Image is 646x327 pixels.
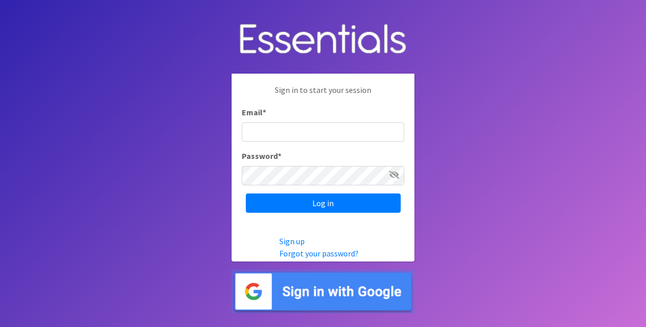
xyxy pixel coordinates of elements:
p: Sign in to start your session [242,84,404,106]
input: Log in [246,193,401,213]
abbr: required [278,151,281,161]
label: Email [242,106,266,118]
a: Forgot your password? [279,248,359,258]
a: Sign up [279,236,305,246]
img: Sign in with Google [232,270,414,314]
label: Password [242,150,281,162]
abbr: required [263,107,266,117]
img: Human Essentials [232,14,414,66]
